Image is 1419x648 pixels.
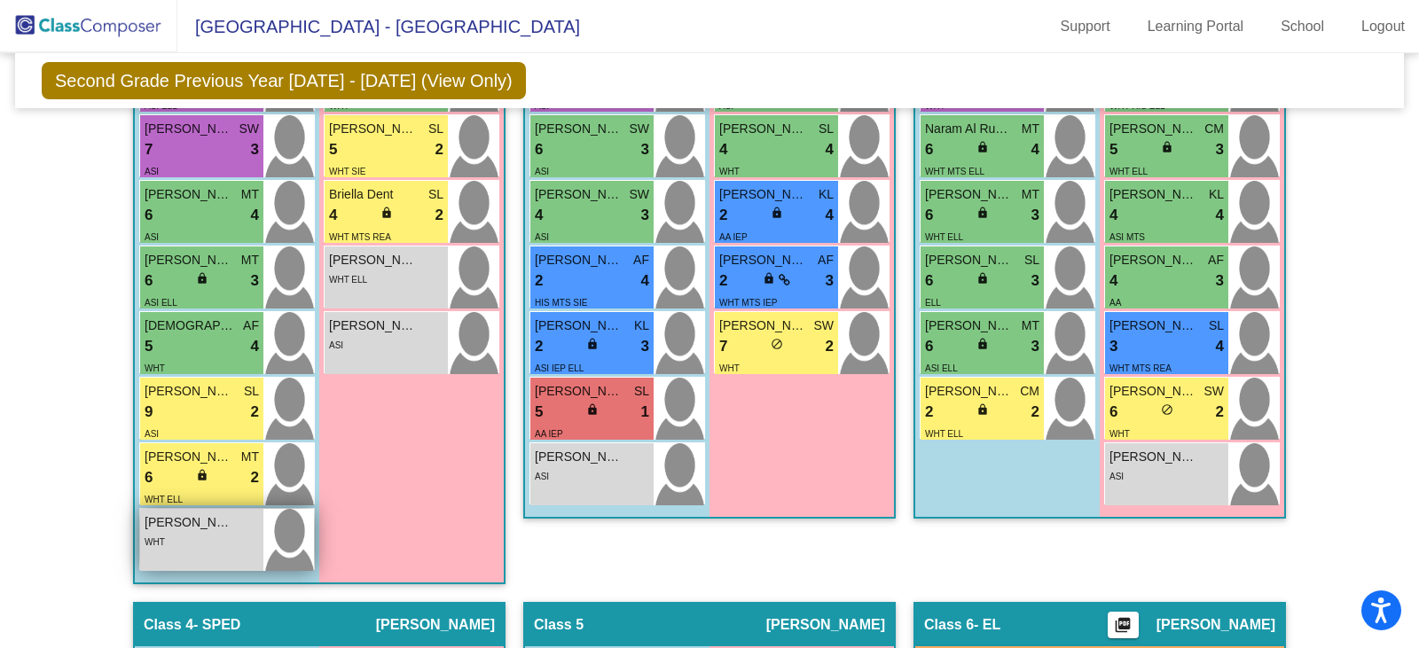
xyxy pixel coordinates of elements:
span: 3 [1109,335,1117,358]
span: MT [241,185,259,204]
span: SL [428,120,443,138]
span: [PERSON_NAME] [145,185,233,204]
span: 4 [719,138,727,161]
span: WHT [145,363,165,373]
span: CM [1020,382,1039,401]
span: WHT [1109,429,1130,439]
span: Naram Al Rubaye [925,120,1014,138]
span: [PERSON_NAME] [1109,120,1198,138]
span: [PERSON_NAME] [719,185,808,204]
span: SL [819,120,834,138]
span: ASI [535,232,549,242]
span: 1 [641,401,649,424]
span: SL [244,382,259,401]
span: 5 [535,401,543,424]
span: [PERSON_NAME] [925,185,1014,204]
span: lock [586,338,599,350]
span: [PERSON_NAME] [1109,185,1198,204]
span: 2 [1031,401,1039,424]
span: ASI [719,101,733,111]
span: 6 [925,269,933,293]
span: [PERSON_NAME] [329,316,418,335]
span: AF [633,251,649,269]
span: - SPED [193,616,240,634]
span: [PERSON_NAME] [719,251,808,269]
span: Class 4 [144,616,193,634]
span: 6 [925,138,933,161]
span: WHT [145,537,165,547]
span: 6 [145,269,153,293]
span: lock [976,207,989,219]
span: 7 [719,335,727,358]
span: 3 [1031,335,1039,358]
span: SL [1024,251,1039,269]
span: Class 5 [534,616,584,634]
span: WHT ELL [145,495,183,504]
span: 4 [535,204,543,227]
span: [PERSON_NAME] [1109,448,1198,466]
span: SL [428,185,443,204]
span: 3 [641,138,649,161]
span: MT [241,251,259,269]
span: AA IEP [535,429,563,439]
a: Learning Portal [1133,12,1258,41]
span: [PERSON_NAME] [766,616,885,634]
span: 4 [1216,335,1224,358]
span: 6 [535,138,543,161]
span: do_not_disturb_alt [771,338,783,350]
span: ASI MTS [1109,232,1145,242]
span: 6 [925,204,933,227]
span: [PERSON_NAME] [1109,251,1198,269]
span: 3 [1031,269,1039,293]
span: SW [239,120,259,138]
span: WHT MTS REA [329,232,391,242]
span: [PERSON_NAME] [145,251,233,269]
span: AF [1208,251,1224,269]
span: lock [586,403,599,416]
span: ASI [145,232,159,242]
span: Class 6 [924,616,974,634]
span: ASI [535,101,549,111]
span: ELL [925,298,941,308]
span: SL [634,382,649,401]
span: ASI ELL [145,101,177,111]
span: [GEOGRAPHIC_DATA] - [GEOGRAPHIC_DATA] [177,12,580,41]
span: [PERSON_NAME] [1109,382,1198,401]
span: MT [1022,185,1039,204]
span: [PERSON_NAME] [PERSON_NAME] [535,316,623,335]
span: do_not_disturb_alt [1161,403,1173,416]
span: [PERSON_NAME] [719,120,808,138]
span: lock [196,469,208,481]
span: [PERSON_NAME] [535,120,623,138]
span: AF [818,251,834,269]
span: Briella Dent [329,185,418,204]
a: Logout [1347,12,1419,41]
span: WHT ELL [329,275,367,285]
span: SW [629,120,649,138]
span: [PERSON_NAME] [329,120,418,138]
span: lock [771,207,783,219]
span: 5 [329,138,337,161]
span: SW [813,316,834,335]
span: 3 [251,138,259,161]
span: WHT [719,167,740,176]
span: HIS MTS SIE [535,298,587,308]
span: ASI [1109,472,1124,481]
span: WHT MTS ELL [925,167,984,176]
span: 4 [1109,269,1117,293]
span: lock [976,338,989,350]
a: Support [1047,12,1125,41]
span: 4 [1031,138,1039,161]
span: 4 [1109,204,1117,227]
span: SW [1203,382,1224,401]
span: AA [1109,298,1121,308]
span: WHT [329,101,349,111]
span: 2 [826,335,834,358]
span: ASI [329,340,343,350]
span: lock [976,141,989,153]
span: 2 [435,204,443,227]
span: ASI [145,167,159,176]
span: KL [819,185,834,204]
span: ASI ELL [925,363,958,373]
span: SW [629,185,649,204]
